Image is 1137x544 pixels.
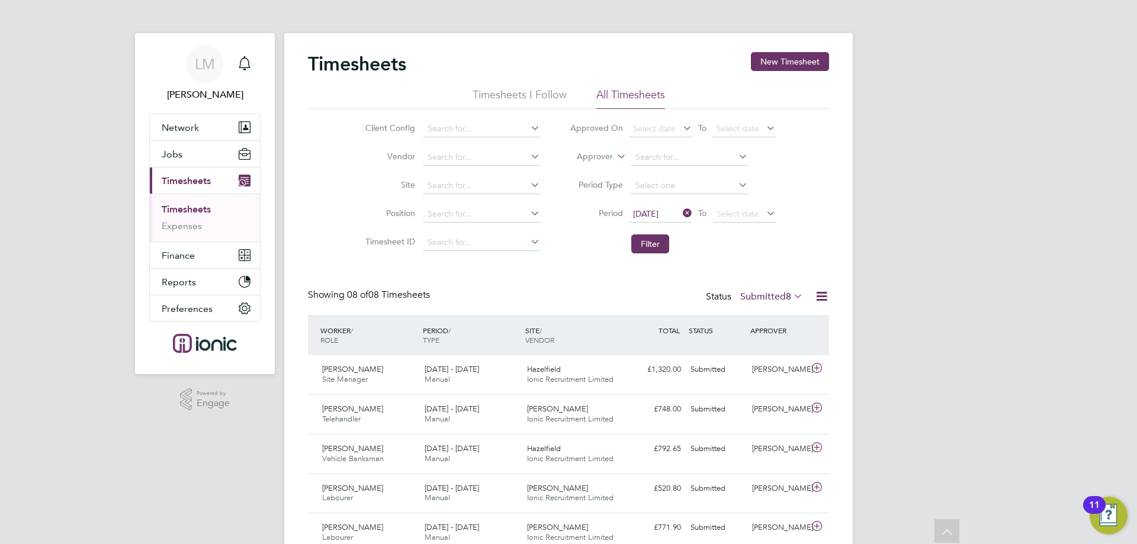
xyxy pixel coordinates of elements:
[162,220,202,231] a: Expenses
[527,414,614,424] span: Ionic Recruitment Limited
[747,518,809,537] div: [PERSON_NAME]
[747,400,809,419] div: [PERSON_NAME]
[322,493,353,503] span: Labourer
[539,326,542,335] span: /
[322,443,383,453] span: [PERSON_NAME]
[448,326,451,335] span: /
[527,522,588,532] span: [PERSON_NAME]
[162,250,195,261] span: Finance
[624,360,686,379] div: £1,320.00
[659,326,680,335] span: TOTAL
[747,320,809,341] div: APPROVER
[362,208,415,218] label: Position
[631,178,748,194] input: Select one
[308,289,432,301] div: Showing
[362,123,415,133] label: Client Config
[570,179,623,190] label: Period Type
[624,439,686,459] div: £792.65
[150,168,260,194] button: Timesheets
[425,532,450,542] span: Manual
[751,52,829,71] button: New Timesheet
[747,439,809,459] div: [PERSON_NAME]
[423,149,540,166] input: Search for...
[717,208,759,219] span: Select date
[425,404,479,414] span: [DATE] - [DATE]
[362,236,415,247] label: Timesheet ID
[527,404,588,414] span: [PERSON_NAME]
[473,88,567,109] li: Timesheets I Follow
[351,326,353,335] span: /
[527,493,614,503] span: Ionic Recruitment Limited
[162,204,211,215] a: Timesheets
[423,178,540,194] input: Search for...
[686,320,747,341] div: STATUS
[362,151,415,162] label: Vendor
[624,479,686,498] div: £520.80
[527,364,561,374] span: Hazelfield
[322,532,353,542] span: Labourer
[522,320,625,350] div: SITE
[197,388,230,398] span: Powered by
[180,388,230,411] a: Powered byEngage
[135,33,275,374] nav: Main navigation
[527,374,614,384] span: Ionic Recruitment Limited
[425,414,450,424] span: Manual
[150,242,260,268] button: Finance
[162,149,182,160] span: Jobs
[162,175,211,186] span: Timesheets
[150,295,260,321] button: Preferences
[425,364,479,374] span: [DATE] - [DATE]
[423,234,540,251] input: Search for...
[423,206,540,223] input: Search for...
[686,518,747,537] div: Submitted
[423,335,439,345] span: TYPE
[527,483,588,493] span: [PERSON_NAME]
[633,208,659,219] span: [DATE]
[322,374,368,384] span: Site Manager
[150,114,260,140] button: Network
[631,234,669,253] button: Filter
[347,289,368,301] span: 08 of
[347,289,430,301] span: 08 Timesheets
[425,522,479,532] span: [DATE] - [DATE]
[322,483,383,493] span: [PERSON_NAME]
[322,404,383,414] span: [PERSON_NAME]
[596,88,665,109] li: All Timesheets
[425,374,450,384] span: Manual
[527,443,561,453] span: Hazelfield
[308,52,406,76] h2: Timesheets
[320,335,338,345] span: ROLE
[525,335,554,345] span: VENDOR
[322,453,384,463] span: Vehicle Banksman
[624,518,686,537] div: £771.90
[560,151,613,163] label: Approver
[317,320,420,350] div: WORKER
[740,291,803,302] label: Submitted
[423,121,540,137] input: Search for...
[195,56,215,72] span: LM
[420,320,522,350] div: PERIOD
[322,364,383,374] span: [PERSON_NAME]
[686,439,747,459] div: Submitted
[747,360,809,379] div: [PERSON_NAME]
[425,453,450,463] span: Manual
[197,398,230,408] span: Engage
[1090,497,1128,535] button: Open Resource Center, 11 new notifications
[425,493,450,503] span: Manual
[150,194,260,242] div: Timesheets
[149,45,261,102] a: LM[PERSON_NAME]
[150,141,260,167] button: Jobs
[150,269,260,295] button: Reports
[631,149,748,166] input: Search for...
[717,123,759,134] span: Select date
[162,276,196,288] span: Reports
[686,400,747,419] div: Submitted
[786,291,791,302] span: 8
[322,414,361,424] span: Telehandler
[686,479,747,498] div: Submitted
[173,334,237,353] img: ionic-logo-retina.png
[633,123,676,134] span: Select date
[425,443,479,453] span: [DATE] - [DATE]
[527,532,614,542] span: Ionic Recruitment Limited
[686,360,747,379] div: Submitted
